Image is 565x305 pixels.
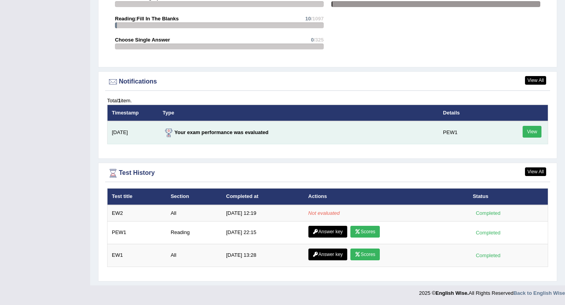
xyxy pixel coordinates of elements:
td: PEW1 [108,221,166,244]
b: 1 [118,98,120,103]
div: Completed [473,209,503,217]
th: Section [166,189,222,205]
div: Notifications [107,76,548,88]
th: Actions [304,189,468,205]
span: /325 [314,37,324,43]
a: View All [525,167,546,176]
th: Timestamp [108,105,159,121]
a: Answer key [308,226,347,238]
a: View All [525,76,546,85]
div: Total item. [107,97,548,104]
td: [DATE] 22:15 [222,221,304,244]
a: Scores [350,249,379,260]
div: 2025 © All Rights Reserved [419,285,565,297]
th: Status [468,189,548,205]
a: Back to English Wise [514,290,565,296]
span: /1097 [311,16,324,22]
div: Completed [473,229,503,237]
th: Details [439,105,501,121]
th: Test title [108,189,166,205]
strong: Choose Single Answer [115,37,170,43]
a: Scores [350,226,379,238]
div: Test History [107,167,548,179]
td: EW2 [108,205,166,221]
td: [DATE] 13:28 [222,244,304,267]
td: All [166,205,222,221]
span: 0 [311,37,313,43]
td: All [166,244,222,267]
div: Completed [473,251,503,260]
td: Reading [166,221,222,244]
td: PEW1 [439,121,501,144]
a: Answer key [308,249,347,260]
a: View [523,126,541,138]
strong: Reading:Fill In The Blanks [115,16,179,22]
th: Completed at [222,189,304,205]
strong: Your exam performance was evaluated [163,129,269,135]
span: 10 [305,16,311,22]
td: EW1 [108,244,166,267]
td: [DATE] 12:19 [222,205,304,221]
em: Not evaluated [308,210,340,216]
th: Type [159,105,439,121]
td: [DATE] [108,121,159,144]
strong: English Wise. [436,290,468,296]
